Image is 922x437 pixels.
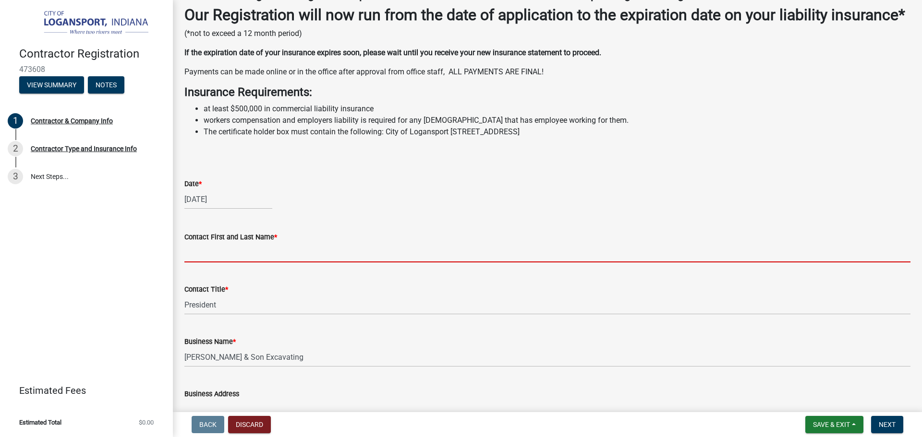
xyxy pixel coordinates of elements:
label: Contact First and Last Name [184,234,277,241]
label: Business Address [184,391,239,398]
wm-modal-confirm: Summary [19,82,84,89]
strong: Insurance Requirements: [184,85,312,99]
strong: Our Registration will now run from the date of application to the expiration date on your liabili... [184,6,905,24]
strong: If the expiration date of your insurance expires soon, please wait until you receive your new ins... [184,48,601,57]
h4: Contractor Registration [19,47,165,61]
button: Back [192,416,224,433]
div: 2 [8,141,23,156]
div: 3 [8,169,23,184]
a: Estimated Fees [8,381,158,400]
button: View Summary [19,76,84,94]
div: 1 [8,113,23,129]
label: Contact Title [184,286,228,293]
p: Payments can be made online or in the office after approval from office staff, ALL PAYMENTS ARE F... [184,66,910,78]
label: Date [184,181,202,188]
wm-modal-confirm: Notes [88,82,124,89]
li: at least $500,000 in commercial liability insurance [204,103,910,115]
span: Save & Exit [813,421,850,428]
button: Notes [88,76,124,94]
span: $0.00 [139,419,154,425]
span: Estimated Total [19,419,61,425]
span: 473608 [19,65,154,74]
button: Next [871,416,903,433]
input: mm/dd/yyyy [184,189,272,209]
button: Save & Exit [805,416,863,433]
label: Business Name [184,339,236,345]
img: City of Logansport, Indiana [19,10,158,37]
li: workers compensation and employers liability is required for any [DEMOGRAPHIC_DATA] that has empl... [204,115,910,126]
div: Contractor & Company Info [31,118,113,124]
span: Next [879,421,896,428]
li: The certificate holder box must contain the following: City of Logansport [STREET_ADDRESS] [204,126,910,138]
button: Discard [228,416,271,433]
div: Contractor Type and Insurance Info [31,145,137,152]
span: Back [199,421,217,428]
p: (*not to exceed a 12 month period) [184,28,910,39]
